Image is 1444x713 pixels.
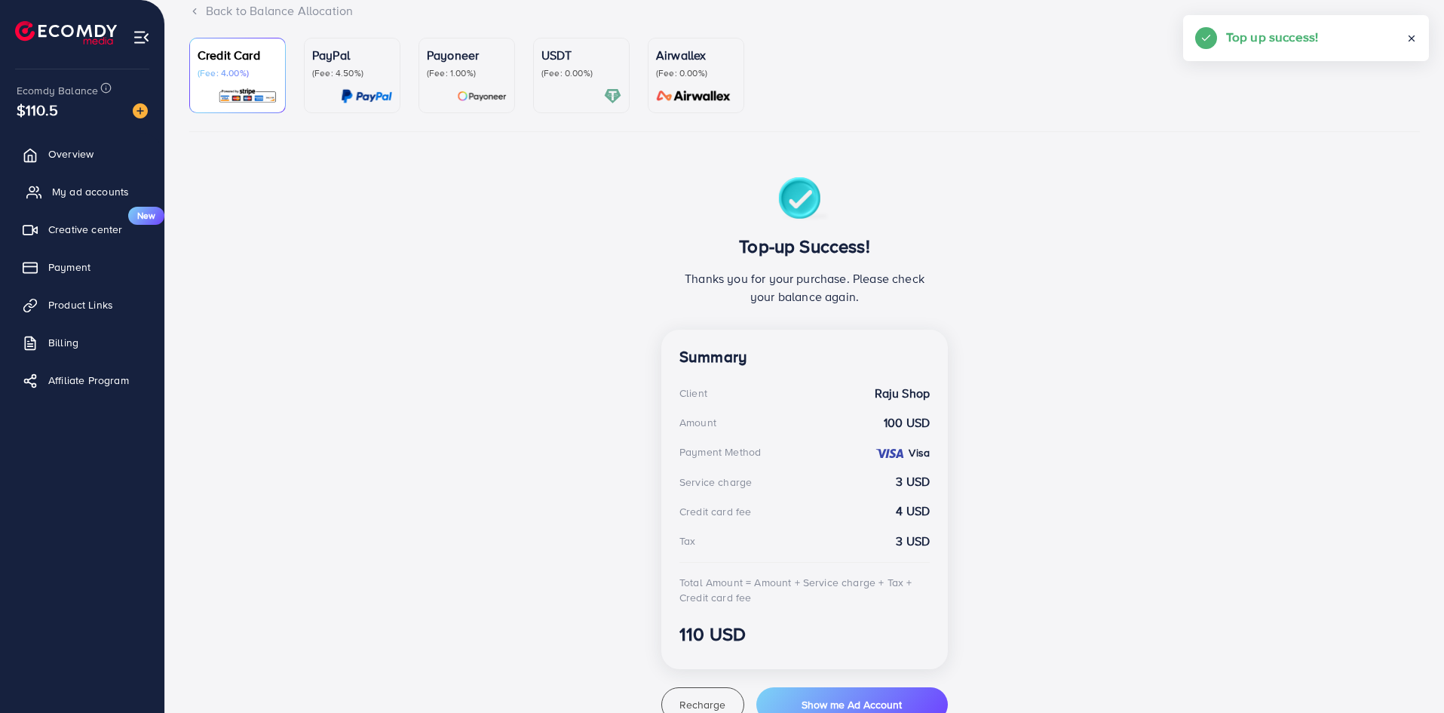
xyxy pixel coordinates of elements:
strong: Raju Shop [875,385,930,402]
div: Back to Balance Allocation [189,2,1420,20]
a: My ad accounts [11,177,153,207]
p: (Fee: 1.00%) [427,67,507,79]
p: Airwallex [656,46,736,64]
a: Product Links [11,290,153,320]
img: image [133,103,148,118]
span: $110.5 [17,99,58,121]
iframe: Chat [1380,645,1433,702]
h3: Top-up Success! [679,235,930,257]
div: Tax [679,533,695,549]
img: card [604,88,621,105]
p: Thanks you for your purchase. Please check your balance again. [679,269,930,306]
strong: 3 USD [896,473,930,490]
img: menu [133,29,150,46]
div: Payment Method [679,444,761,459]
strong: 3 USD [896,533,930,550]
div: Total Amount = Amount + Service charge + Tax + Credit card fee [679,575,930,606]
span: Ecomdy Balance [17,83,98,98]
div: Credit card fee [679,504,751,519]
p: Credit Card [198,46,277,64]
span: Show me Ad Account [802,697,902,712]
div: Client [679,386,707,401]
p: (Fee: 0.00%) [656,67,736,79]
p: (Fee: 4.00%) [198,67,277,79]
img: credit [875,447,905,459]
strong: 4 USD [896,502,930,520]
p: USDT [541,46,621,64]
div: Amount [679,415,716,430]
img: logo [15,21,117,45]
h4: Summary [679,348,930,367]
img: card [341,88,392,105]
a: Overview [11,139,153,169]
a: Billing [11,327,153,358]
img: card [457,88,507,105]
a: Creative centerNew [11,214,153,244]
h5: Top up success! [1226,27,1318,47]
span: Payment [48,260,90,275]
a: Payment [11,252,153,282]
p: PayPal [312,46,392,64]
div: Service charge [679,475,752,490]
img: success [778,177,832,223]
img: card [218,88,277,105]
span: New [128,207,164,225]
span: Product Links [48,297,113,312]
span: Recharge [679,697,725,712]
span: My ad accounts [52,184,129,199]
span: Creative center [48,222,122,237]
p: (Fee: 0.00%) [541,67,621,79]
strong: Visa [909,445,930,460]
p: (Fee: 4.50%) [312,67,392,79]
span: Overview [48,146,94,161]
strong: 100 USD [884,414,930,432]
img: card [651,88,736,105]
span: Affiliate Program [48,373,129,388]
p: Payoneer [427,46,507,64]
h3: 110 USD [679,623,930,645]
a: Affiliate Program [11,365,153,395]
span: Billing [48,335,78,350]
